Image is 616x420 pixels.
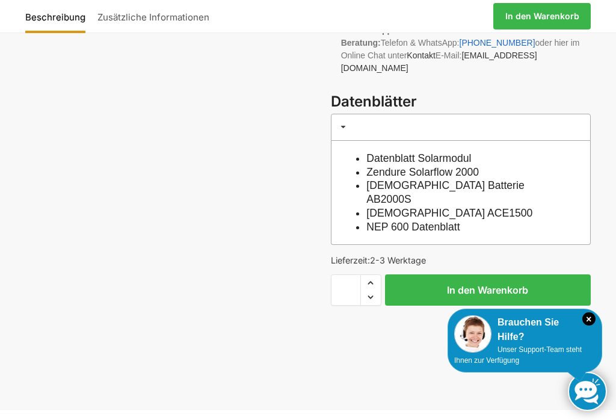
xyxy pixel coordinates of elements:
[366,166,479,178] a: Zendure Solarflow 2000
[454,345,582,365] span: Unser Support-Team steht Ihnen zur Verfügung
[366,152,471,164] a: Datenblatt Solarmodul
[366,179,524,205] a: [DEMOGRAPHIC_DATA] Batterie AB2000S
[385,274,591,306] button: In den Warenkorb
[361,289,381,305] span: Reduce quantity
[370,255,426,265] span: 2-3 Werktage
[361,275,381,291] span: Increase quantity
[460,38,535,48] a: [PHONE_NUMBER]
[331,274,361,306] input: Produktmenge
[407,51,435,60] a: Kontakt
[91,2,215,31] a: Zusätzliche Informationen
[582,312,596,326] i: Schließen
[366,207,532,219] a: [DEMOGRAPHIC_DATA] ACE1500
[331,255,426,265] span: Lieferzeit:
[366,221,460,233] a: NEP 600 Datenblatt
[454,315,491,353] img: Customer service
[454,315,596,344] div: Brauchen Sie Hilfe?
[331,91,591,113] h3: Datenblätter
[25,2,91,31] a: Beschreibung
[341,24,591,75] li: Telefon & WhatsApp: oder hier im Online Chat unter E-Mail:
[328,313,594,383] iframe: Sicherer Rahmen für schnelle Bezahlvorgänge
[493,3,591,29] a: In den Warenkorb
